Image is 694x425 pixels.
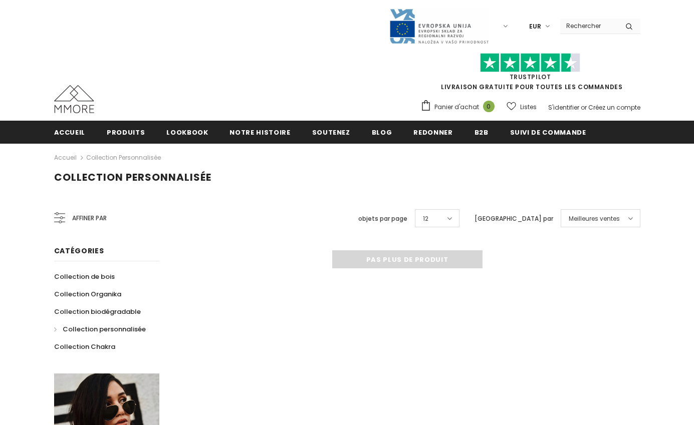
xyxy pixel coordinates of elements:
span: LIVRAISON GRATUITE POUR TOUTES LES COMMANDES [420,58,640,91]
span: 0 [483,101,495,112]
span: Collection personnalisée [63,324,146,334]
a: TrustPilot [510,73,551,81]
a: Collection personnalisée [54,320,146,338]
span: B2B [475,128,489,137]
span: Redonner [413,128,452,137]
img: Faites confiance aux étoiles pilotes [480,53,580,73]
a: Collection biodégradable [54,303,141,320]
span: Affiner par [72,213,107,224]
span: Listes [520,102,537,112]
a: Javni Razpis [389,22,489,30]
img: Javni Razpis [389,8,489,45]
span: Meilleures ventes [569,214,620,224]
span: Panier d'achat [434,102,479,112]
a: S'identifier [548,103,579,112]
a: Redonner [413,121,452,143]
a: B2B [475,121,489,143]
a: Suivi de commande [510,121,586,143]
span: Collection personnalisée [54,170,211,184]
input: Search Site [560,19,618,33]
span: Collection biodégradable [54,307,141,316]
span: Blog [372,128,392,137]
img: Cas MMORE [54,85,94,113]
span: 12 [423,214,428,224]
span: EUR [529,22,541,32]
a: Lookbook [166,121,208,143]
a: Listes [507,98,537,116]
a: Panier d'achat 0 [420,100,500,115]
span: Accueil [54,128,86,137]
span: or [581,103,587,112]
a: soutenez [312,121,350,143]
a: Collection de bois [54,268,115,285]
a: Accueil [54,121,86,143]
a: Collection personnalisée [86,153,161,162]
a: Produits [107,121,145,143]
a: Blog [372,121,392,143]
span: Collection de bois [54,272,115,281]
span: Lookbook [166,128,208,137]
label: objets par page [358,214,407,224]
span: Notre histoire [229,128,290,137]
span: Collection Organika [54,289,121,299]
span: Collection Chakra [54,342,115,351]
a: Accueil [54,152,77,164]
a: Collection Chakra [54,338,115,355]
label: [GEOGRAPHIC_DATA] par [475,214,553,224]
span: Produits [107,128,145,137]
a: Notre histoire [229,121,290,143]
span: Suivi de commande [510,128,586,137]
span: soutenez [312,128,350,137]
a: Créez un compte [588,103,640,112]
span: Catégories [54,246,104,256]
a: Collection Organika [54,285,121,303]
